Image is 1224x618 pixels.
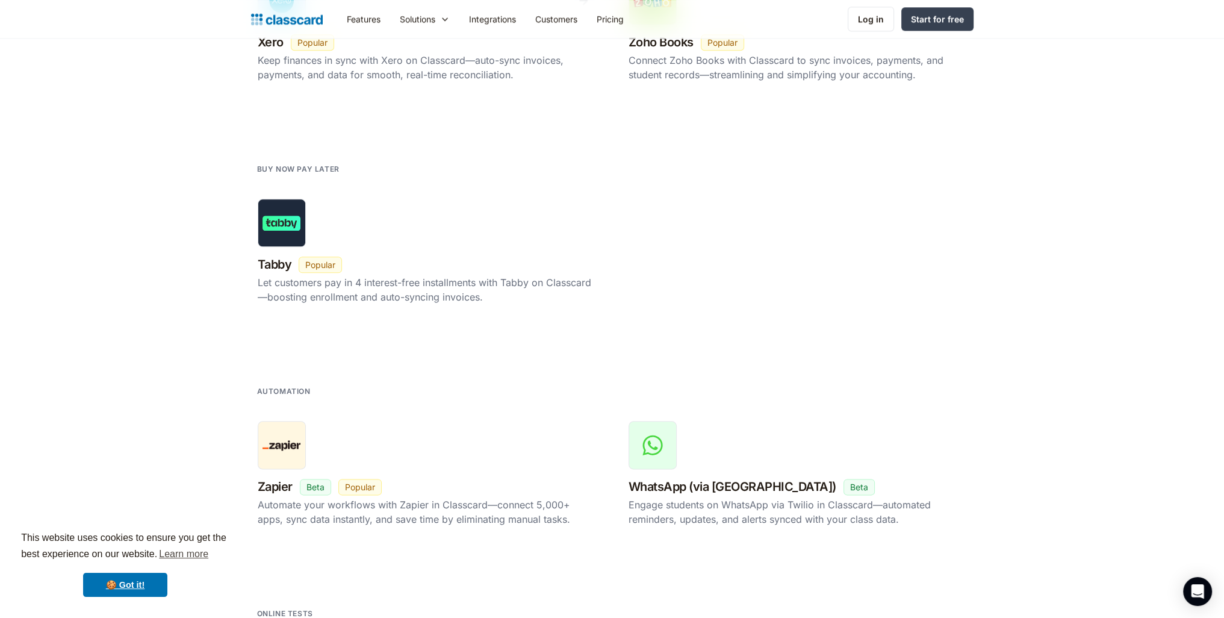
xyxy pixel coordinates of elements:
div: Popular [305,258,335,271]
a: Pricing [587,5,633,33]
a: ZapierZapierBetaPopularAutomate your workflows with Zapier in Classcard—connect 5,000+ apps, sync... [251,414,603,535]
div: Connect Zoho Books with Classcard to sync invoices, payments, and student records—streamlining an... [629,53,967,82]
h3: Xero [258,32,284,53]
a: Log in [848,7,894,31]
div: Engage students on WhatsApp via Twilio in Classcard—automated reminders, updates, and alerts sync... [629,498,967,526]
a: TabbyTabbyPopularLet customers pay in 4 interest-free installments with Tabby on Classcard—boosti... [251,192,603,313]
h2: buy now pay later [257,163,340,175]
a: Start for free [901,7,974,31]
div: Let customers pay in 4 interest-free installments with Tabby on Classcard—boosting enrollment and... [258,275,596,304]
a: Features [337,5,390,33]
div: Open Intercom Messenger [1183,577,1212,606]
a: dismiss cookie message [83,573,167,597]
a: home [251,11,323,28]
div: Popular [707,36,738,49]
h3: WhatsApp (via [GEOGRAPHIC_DATA]) [629,476,836,498]
div: Beta [850,481,868,493]
img: Tabby [263,216,301,231]
div: cookieconsent [10,519,241,608]
div: Solutions [390,5,459,33]
div: Popular [345,481,375,493]
div: Log in [858,13,884,25]
a: learn more about cookies [157,545,210,563]
a: Customers [526,5,587,33]
div: Beta [306,481,325,493]
h3: Tabby [258,254,292,275]
h3: Zoho Books [629,32,694,53]
span: This website uses cookies to ensure you get the best experience on our website. [21,531,229,563]
img: Zapier [263,440,301,451]
a: WhatsApp (via Twilio)WhatsApp (via [GEOGRAPHIC_DATA])BetaEngage students on WhatsApp via Twilio i... [622,414,974,535]
img: WhatsApp (via Twilio) [641,433,665,457]
div: Start for free [911,13,964,25]
h3: Zapier [258,476,293,498]
a: Integrations [459,5,526,33]
div: Popular [297,36,328,49]
div: Solutions [400,13,435,25]
h2: automation [257,385,311,397]
div: Automate your workflows with Zapier in Classcard—connect 5,000+ apps, sync data instantly, and sa... [258,498,596,526]
div: Keep finances in sync with Xero on Classcard—auto-sync invoices, payments, and data for smooth, r... [258,53,596,82]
